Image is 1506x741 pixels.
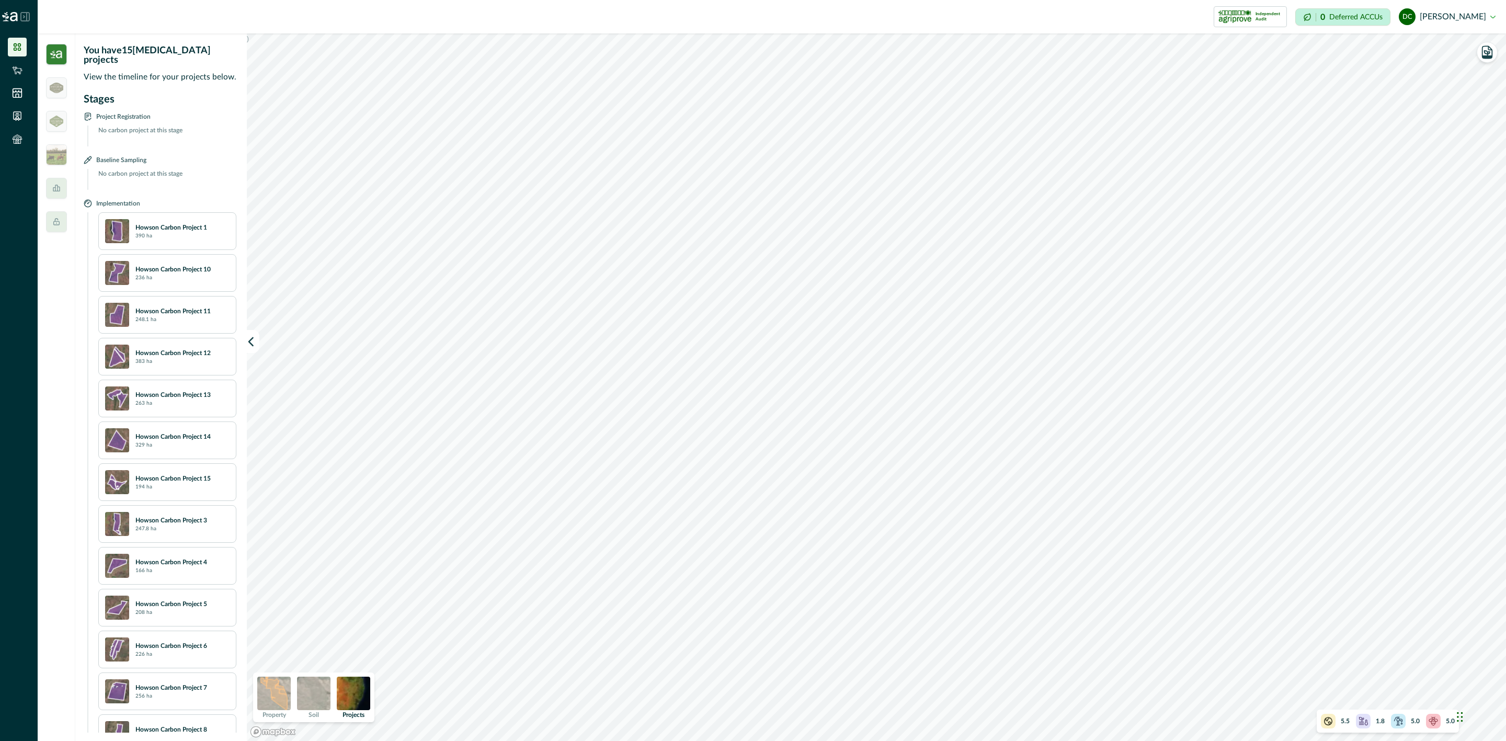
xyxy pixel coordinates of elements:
p: 5.0 [1411,716,1420,726]
p: View the timeline for your projects below. [84,71,241,83]
p: 208 ha [135,609,152,617]
button: dylan cronje[PERSON_NAME] [1399,4,1496,29]
p: Independent Audit [1256,12,1282,22]
img: 6z52BsAAAAGSURBVAMAyxRHBLRUFB4AAAAASUVORK5CYII= [105,303,129,327]
img: Logo [2,12,18,21]
p: Stages [84,92,236,107]
p: Howson Carbon Project 11 [135,306,211,316]
p: Property [263,712,286,718]
p: 236 ha [135,274,152,282]
p: You have 15 [MEDICAL_DATA] projects [84,46,241,65]
img: 7W1UuAAAABklEQVQDAKZRsP962ygFAAAAAElFTkSuQmCC [105,512,129,536]
p: Soil [309,712,319,718]
img: 8WdkCkAAAABklEQVQDAOBXUs1ktpO4AAAAAElFTkSuQmCC [105,261,129,285]
button: certification logoIndependent Audit [1214,6,1287,27]
img: projects preview [337,677,370,710]
img: 2HAAAAAElFTkSuQmCC [105,596,129,620]
img: greenham_logo-5a2340bd.png [50,83,63,93]
img: ipbtMAAAAGSURBVAMAmH+BqGuuD5gAAAAASUVORK5CYII= [105,219,129,243]
img: insight_carbon-39e2b7a3.png [46,44,67,65]
p: No carbon project at this stage [92,169,236,190]
p: Howson Carbon Project 3 [135,516,207,525]
p: No carbon project at this stage [92,126,236,146]
p: Howson Carbon Project 8 [135,725,207,734]
p: Howson Carbon Project 10 [135,265,211,274]
p: 5.5 [1341,716,1350,726]
img: AAAAAElFTkSuQmCC [105,679,129,703]
p: Howson Carbon Project 13 [135,390,211,400]
img: 7bZkZkSsAAAAAElFTkSuQmCC [105,554,129,578]
p: Implementation [96,198,140,208]
p: Project Registration [96,111,151,121]
p: 248.1 ha [135,316,156,324]
p: Deferred ACCUs [1329,13,1383,21]
p: 194 ha [135,483,152,491]
p: 383 ha [135,358,152,366]
p: 390 ha [135,232,152,240]
p: 0 [1320,13,1325,21]
p: Projects [343,712,364,718]
img: +zSW1KAAAABklEQVQDALNK6PGYtTliAAAAAElFTkSuQmCC [105,470,129,494]
iframe: Chat Widget [1454,691,1506,741]
div: Drag [1457,701,1463,733]
p: Howson Carbon Project 12 [135,348,211,358]
p: 166 ha [135,567,152,575]
img: Qntn1AAAAAZJREFUAwDCL8S1TaoZdwAAAABJRU5ErkJggg== [105,386,129,411]
p: Howson Carbon Project 4 [135,557,207,567]
p: Baseline Sampling [96,155,146,165]
img: certification logo [1218,8,1251,25]
a: Mapbox logo [250,726,296,738]
p: Howson Carbon Project 5 [135,599,207,609]
img: property preview [257,677,291,710]
img: greenham_never_ever-a684a177.png [50,116,63,127]
p: 256 ha [135,692,152,700]
img: soil preview [297,677,330,710]
p: 5.0 [1446,716,1455,726]
canvas: Map [247,33,1506,741]
p: Howson Carbon Project 7 [135,683,207,692]
p: 1.8 [1376,716,1385,726]
p: 329 ha [135,441,152,449]
p: 226 ha [135,651,152,658]
p: 263 ha [135,400,152,407]
img: hq6+yQAAAAZJREFUAwCEkkWGoxu7yQAAAABJRU5ErkJggg== [105,637,129,662]
p: Howson Carbon Project 1 [135,223,207,232]
img: +WmXsEAAAABklEQVQDAIMmEf3lm+VYAAAAAElFTkSuQmCC [105,345,129,369]
img: insight_readygraze-175b0a17.jpg [46,144,67,165]
p: Howson Carbon Project 15 [135,474,211,483]
p: Howson Carbon Project 14 [135,432,211,441]
img: 51MrYoAAAAGSURBVAMASGgk2aDhCvIAAAAASUVORK5CYII= [105,428,129,452]
p: 247.8 ha [135,525,156,533]
p: Howson Carbon Project 6 [135,641,207,651]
